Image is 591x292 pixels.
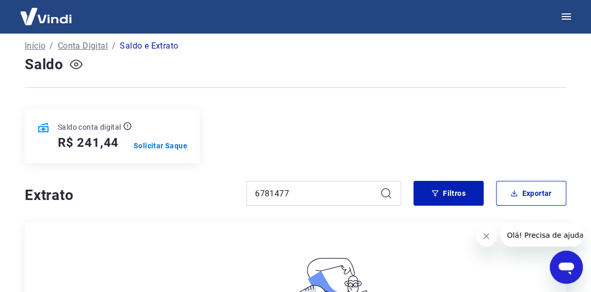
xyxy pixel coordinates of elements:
[12,1,79,32] img: Vindi
[476,226,497,247] iframe: Fechar mensagem
[112,40,116,52] p: /
[58,122,121,132] p: Saldo conta digital
[413,181,484,206] button: Filtros
[550,251,583,284] iframe: Botão para abrir a janela de mensagens
[255,186,376,201] input: Busque pelo número do pedido
[25,54,63,75] h4: Saldo
[120,40,178,52] p: Saldo e Extrato
[50,40,53,52] p: /
[25,185,234,206] h4: Extrato
[58,40,108,52] a: Conta Digital
[496,181,566,206] button: Exportar
[25,40,45,52] a: Início
[501,224,583,247] iframe: Mensagem da empresa
[134,141,187,151] a: Solicitar Saque
[6,7,87,16] span: Olá! Precisa de ajuda?
[58,134,119,151] h5: R$ 241,44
